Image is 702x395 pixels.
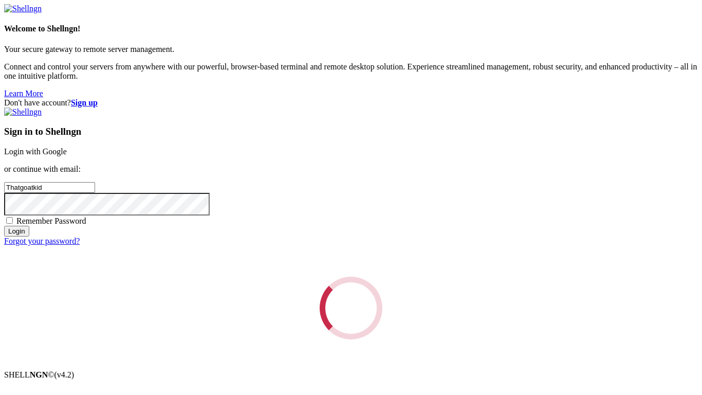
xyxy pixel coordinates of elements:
[310,267,392,349] div: Loading...
[16,217,86,225] span: Remember Password
[4,24,698,33] h4: Welcome to Shellngn!
[4,45,698,54] p: Your secure gateway to remote server management.
[71,98,98,107] a: Sign up
[4,98,698,107] div: Don't have account?
[54,370,75,379] span: 4.2.0
[4,182,95,193] input: Email address
[6,217,13,224] input: Remember Password
[30,370,48,379] b: NGN
[4,107,42,117] img: Shellngn
[4,126,698,137] h3: Sign in to Shellngn
[4,370,74,379] span: SHELL ©
[4,226,29,237] input: Login
[4,4,42,13] img: Shellngn
[4,89,43,98] a: Learn More
[4,62,698,81] p: Connect and control your servers from anywhere with our powerful, browser-based terminal and remo...
[4,237,80,245] a: Forgot your password?
[4,165,698,174] p: or continue with email:
[4,147,67,156] a: Login with Google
